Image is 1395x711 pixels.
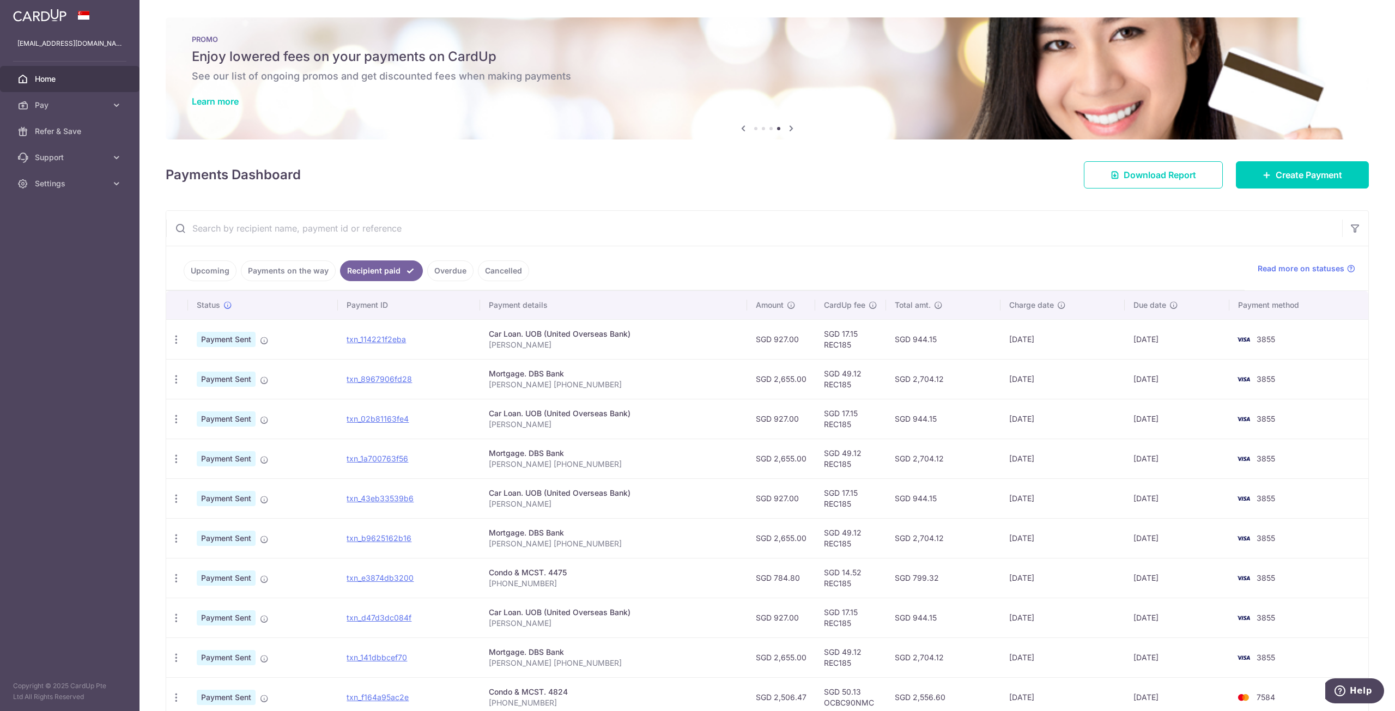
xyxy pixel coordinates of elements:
div: Car Loan. UOB (United Overseas Bank) [489,607,738,618]
a: txn_f164a95ac2e [347,692,409,702]
td: SGD 49.12 REC185 [815,518,886,558]
span: Payment Sent [197,491,256,506]
p: [PERSON_NAME] [PHONE_NUMBER] [489,379,738,390]
p: [PHONE_NUMBER] [489,697,738,708]
p: [EMAIL_ADDRESS][DOMAIN_NAME] [17,38,122,49]
p: [PHONE_NUMBER] [489,578,738,589]
span: Charge date [1009,300,1054,311]
td: SGD 799.32 [886,558,1000,598]
span: Payment Sent [197,411,256,427]
td: SGD 927.00 [747,478,815,518]
span: Download Report [1124,168,1196,181]
span: Payment Sent [197,650,256,665]
p: [PERSON_NAME] [489,618,738,629]
div: Car Loan. UOB (United Overseas Bank) [489,488,738,499]
a: Read more on statuses [1258,263,1355,274]
th: Payment method [1229,291,1368,319]
span: 3855 [1257,533,1275,543]
td: SGD 14.52 REC185 [815,558,886,598]
td: [DATE] [1125,478,1229,518]
span: Payment Sent [197,451,256,466]
a: txn_8967906fd28 [347,374,412,384]
td: SGD 2,704.12 [886,359,1000,399]
a: Create Payment [1236,161,1369,189]
span: Read more on statuses [1258,263,1344,274]
td: [DATE] [1125,359,1229,399]
td: [DATE] [1125,637,1229,677]
td: [DATE] [1125,598,1229,637]
td: [DATE] [1125,399,1229,439]
img: Bank Card [1233,452,1254,465]
p: [PERSON_NAME] [PHONE_NUMBER] [489,658,738,669]
td: SGD 2,704.12 [886,637,1000,677]
a: txn_02b81163fe4 [347,414,409,423]
td: [DATE] [1125,319,1229,359]
a: Download Report [1084,161,1223,189]
span: 3855 [1257,335,1275,344]
div: Condo & MCST. 4475 [489,567,738,578]
span: 3855 [1257,653,1275,662]
td: SGD 944.15 [886,399,1000,439]
a: Recipient paid [340,260,423,281]
img: Latest Promos banner [166,17,1369,139]
p: [PERSON_NAME] [489,419,738,430]
a: Cancelled [478,260,529,281]
span: CardUp fee [824,300,865,311]
td: [DATE] [1000,359,1125,399]
span: Payment Sent [197,372,256,387]
p: [PERSON_NAME] [489,499,738,509]
td: [DATE] [1000,399,1125,439]
div: Car Loan. UOB (United Overseas Bank) [489,408,738,419]
iframe: Opens a widget where you can find more information [1325,678,1384,706]
a: Learn more [192,96,239,107]
a: txn_e3874db3200 [347,573,414,582]
a: Overdue [427,260,474,281]
th: Payment details [480,291,747,319]
td: SGD 944.15 [886,319,1000,359]
a: txn_114221f2eba [347,335,406,344]
td: [DATE] [1000,439,1125,478]
span: 3855 [1257,573,1275,582]
span: Payment Sent [197,610,256,625]
a: txn_141dbbcef70 [347,653,407,662]
td: SGD 2,704.12 [886,518,1000,558]
div: Mortgage. DBS Bank [489,368,738,379]
td: [DATE] [1000,478,1125,518]
span: Create Payment [1276,168,1342,181]
td: SGD 49.12 REC185 [815,637,886,677]
img: Bank Card [1233,572,1254,585]
a: Payments on the way [241,260,336,281]
span: Home [35,74,107,84]
td: [DATE] [1000,518,1125,558]
img: Bank Card [1233,412,1254,426]
td: [DATE] [1000,637,1125,677]
img: Bank Card [1233,333,1254,346]
td: SGD 2,655.00 [747,518,815,558]
span: 3855 [1257,414,1275,423]
img: Bank Card [1233,492,1254,505]
td: SGD 927.00 [747,399,815,439]
span: 3855 [1257,454,1275,463]
td: SGD 17.15 REC185 [815,399,886,439]
h4: Payments Dashboard [166,165,301,185]
th: Payment ID [338,291,480,319]
td: SGD 17.15 REC185 [815,478,886,518]
td: SGD 944.15 [886,598,1000,637]
img: Bank Card [1233,373,1254,386]
td: SGD 784.80 [747,558,815,598]
div: Condo & MCST. 4824 [489,686,738,697]
div: Car Loan. UOB (United Overseas Bank) [489,329,738,339]
td: [DATE] [1000,319,1125,359]
span: 3855 [1257,613,1275,622]
td: SGD 49.12 REC185 [815,439,886,478]
td: SGD 49.12 REC185 [815,359,886,399]
img: CardUp [13,9,66,22]
td: SGD 927.00 [747,598,815,637]
a: txn_43eb33539b6 [347,494,414,503]
p: PROMO [192,35,1343,44]
td: [DATE] [1125,518,1229,558]
img: Bank Card [1233,691,1254,704]
a: txn_b9625162b16 [347,533,411,543]
span: Payment Sent [197,332,256,347]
